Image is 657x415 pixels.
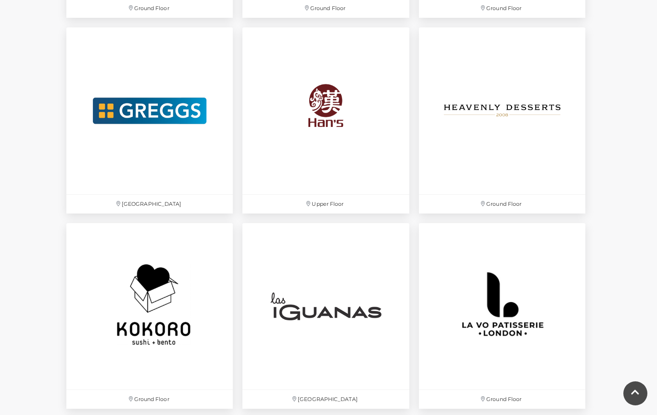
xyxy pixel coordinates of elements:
p: Upper Floor [242,195,409,214]
a: Ground Floor [414,23,590,218]
a: Ground Floor [414,218,590,414]
p: Ground Floor [66,390,233,409]
a: [GEOGRAPHIC_DATA] [238,218,414,414]
p: Ground Floor [419,390,585,409]
a: [GEOGRAPHIC_DATA] [62,23,238,218]
p: Ground Floor [419,195,585,214]
a: Upper Floor [238,23,414,218]
a: Ground Floor [62,218,238,414]
p: [GEOGRAPHIC_DATA] [66,195,233,214]
p: [GEOGRAPHIC_DATA] [242,390,409,409]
